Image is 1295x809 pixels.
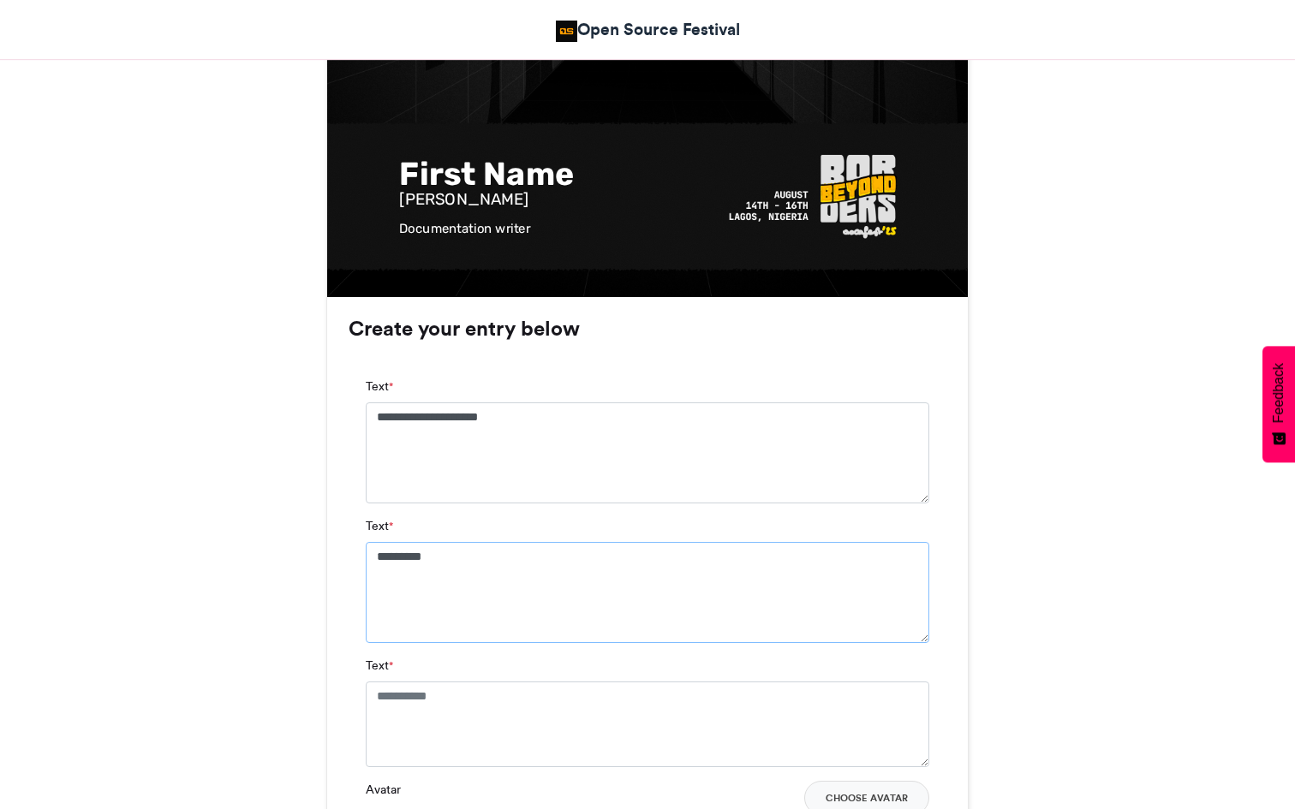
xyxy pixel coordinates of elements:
[349,318,946,339] h3: Create your entry below
[399,220,719,238] div: Documentation writer
[366,517,393,535] label: Text
[399,152,719,196] div: First Name
[556,21,577,42] img: Open Source Community Africa
[1262,346,1295,462] button: Feedback - Show survey
[399,187,719,210] div: [PERSON_NAME]
[1271,363,1286,423] span: Feedback
[366,378,393,396] label: Text
[556,17,740,42] a: Open Source Festival
[366,657,393,675] label: Text
[366,781,401,799] label: Avatar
